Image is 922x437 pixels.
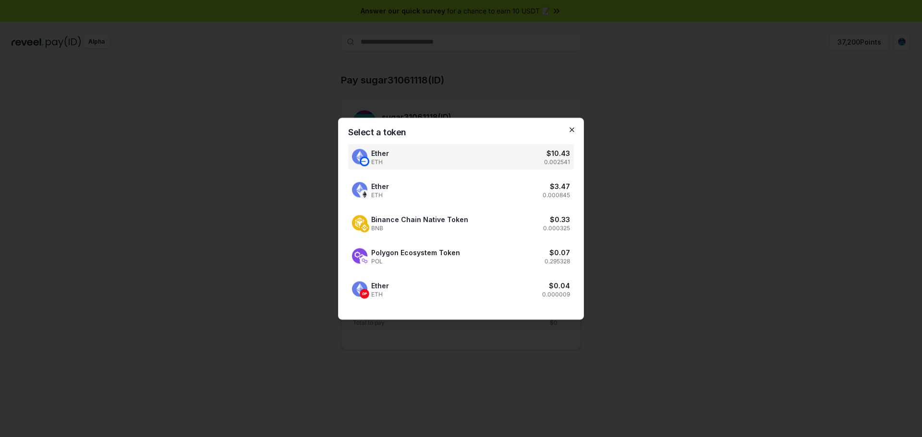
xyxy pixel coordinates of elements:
[546,148,570,158] h3: $ 10.43
[544,158,570,165] p: 0.002541
[371,158,389,165] span: ETH
[352,182,367,198] img: Ether
[371,257,460,265] span: POL
[360,190,369,200] img: Ether
[371,247,460,257] span: Polygon Ecosystem Token
[352,282,367,297] img: Ether
[371,148,389,158] span: Ether
[550,181,570,191] h3: $ 3.47
[352,215,367,231] img: Binance Chain Native Token
[371,214,468,224] span: Binance Chain Native Token
[352,149,367,165] img: Ether
[543,191,570,199] p: 0.000845
[360,223,369,233] img: Binance Chain Native Token
[545,257,570,265] p: 0.295328
[371,181,389,191] span: Ether
[371,290,389,298] span: ETH
[348,128,574,136] h2: Select a token
[549,280,570,290] h3: $ 0.04
[549,247,570,257] h3: $ 0.07
[360,157,369,166] img: Ether
[371,191,389,199] span: ETH
[352,248,367,264] img: Polygon Ecosystem Token
[542,290,570,298] p: 0.000009
[371,280,389,290] span: Ether
[543,224,570,232] p: 0.000325
[550,214,570,224] h3: $ 0.33
[371,224,468,232] span: BNB
[360,256,369,266] img: Polygon Ecosystem Token
[360,289,369,299] img: Ether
